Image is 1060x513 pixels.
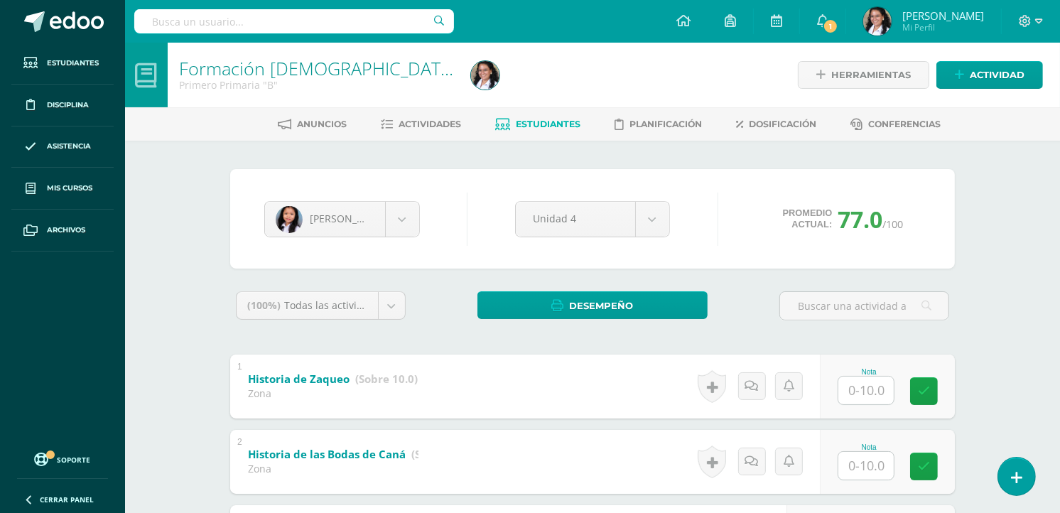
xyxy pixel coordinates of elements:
span: 77.0 [838,204,882,234]
strong: (Sobre 10.0) [355,372,418,386]
a: Historia de Zaqueo (Sobre 10.0) [248,368,418,391]
img: 907914c910e0e99f8773360492fd9691.png [471,61,499,90]
div: Zona [248,462,418,475]
div: Primero Primaria 'B' [179,78,454,92]
a: Mis cursos [11,168,114,210]
a: Actividades [382,113,462,136]
span: (100%) [247,298,281,312]
a: Historia de las Bodas de Caná (Sobre 10.0) [248,443,474,466]
strong: (Sobre 10.0) [411,447,474,461]
h1: Formación Cristiana [179,58,454,78]
a: Estudiantes [496,113,581,136]
a: Unidad 4 [516,202,669,237]
a: Disciplina [11,85,114,126]
a: Actividad [936,61,1043,89]
input: 0-10.0 [838,452,894,480]
span: Mi Perfil [902,21,984,33]
a: Desempeño [477,291,708,319]
span: Estudiantes [47,58,99,69]
a: Soporte [17,449,108,468]
span: Anuncios [298,119,347,129]
span: Conferencias [869,119,941,129]
b: Historia de las Bodas de Caná [248,447,406,461]
span: Mis cursos [47,183,92,194]
span: Soporte [58,455,91,465]
div: Nota [838,443,900,451]
a: Archivos [11,210,114,252]
a: (100%)Todas las actividades de esta unidad [237,292,405,319]
img: a0e1f12637ed68b606e33d53b470f087.png [276,206,303,233]
span: Estudiantes [517,119,581,129]
span: Todas las actividades de esta unidad [284,298,460,312]
input: 0-10.0 [838,377,894,404]
span: 1 [823,18,838,34]
a: [PERSON_NAME] [265,202,419,237]
span: Archivos [47,225,85,236]
span: Promedio actual: [783,207,833,230]
span: [PERSON_NAME] [310,212,389,225]
a: Asistencia [11,126,114,168]
span: Actividades [399,119,462,129]
a: Dosificación [737,113,817,136]
span: Disciplina [47,99,89,111]
input: Buscar una actividad aquí... [780,292,948,320]
span: Desempeño [570,293,634,319]
a: Conferencias [851,113,941,136]
span: Actividad [970,62,1024,88]
span: Asistencia [47,141,91,152]
a: Estudiantes [11,43,114,85]
span: Herramientas [831,62,911,88]
span: /100 [882,217,903,231]
a: Formación [DEMOGRAPHIC_DATA] [179,56,457,80]
span: Cerrar panel [40,495,94,504]
a: Herramientas [798,61,929,89]
span: Planificación [630,119,703,129]
div: Zona [248,387,418,400]
img: 907914c910e0e99f8773360492fd9691.png [863,7,892,36]
a: Anuncios [278,113,347,136]
span: Unidad 4 [534,202,617,235]
span: [PERSON_NAME] [902,9,984,23]
input: Busca un usuario... [134,9,454,33]
span: Dosificación [750,119,817,129]
a: Planificación [615,113,703,136]
div: Nota [838,368,900,376]
b: Historia de Zaqueo [248,372,350,386]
